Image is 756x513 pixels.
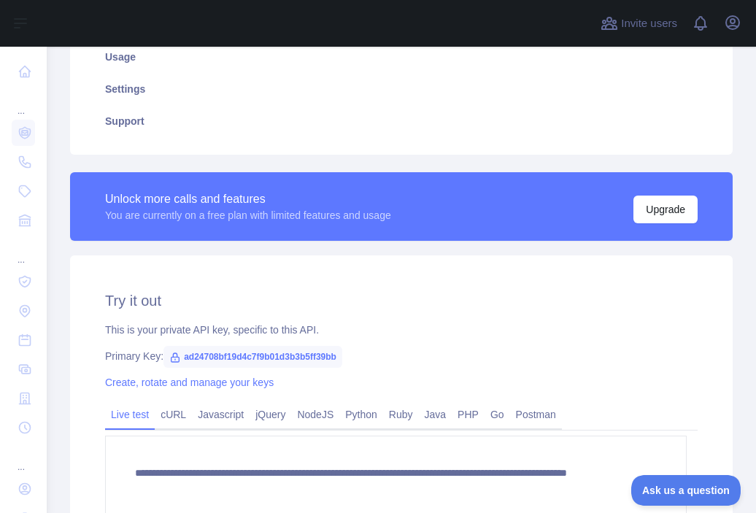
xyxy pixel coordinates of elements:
div: You are currently on a free plan with limited features and usage [105,208,391,223]
div: ... [12,236,35,266]
a: Usage [88,41,715,73]
a: Ruby [383,403,419,426]
div: ... [12,88,35,117]
iframe: Toggle Customer Support [631,475,741,506]
div: Unlock more calls and features [105,190,391,208]
a: NodeJS [291,403,339,426]
a: Live test [105,403,155,426]
div: ... [12,444,35,473]
button: Upgrade [633,196,698,223]
a: Support [88,105,715,137]
h2: Try it out [105,290,698,311]
a: Go [485,403,510,426]
span: ad24708bf19d4c7f9b01d3b3b5ff39bb [163,346,342,368]
a: Python [339,403,383,426]
div: This is your private API key, specific to this API. [105,323,698,337]
a: Create, rotate and manage your keys [105,377,274,388]
a: Postman [510,403,562,426]
a: Java [419,403,452,426]
a: Settings [88,73,715,105]
a: jQuery [250,403,291,426]
button: Invite users [598,12,680,35]
a: cURL [155,403,192,426]
div: Primary Key: [105,349,698,363]
a: Javascript [192,403,250,426]
span: Invite users [621,15,677,32]
a: PHP [452,403,485,426]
